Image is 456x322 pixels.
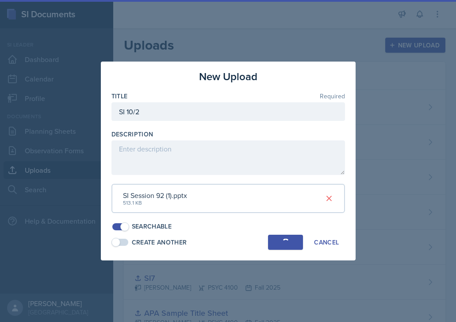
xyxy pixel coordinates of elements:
span: Required [320,93,345,99]
button: Cancel [308,235,345,250]
div: Searchable [132,222,172,231]
div: 513.1 KB [123,199,187,207]
h3: New Upload [199,69,257,85]
label: Title [111,92,128,101]
div: Cancel [314,239,339,246]
div: SI Session 92 (1).pptx [123,190,187,201]
label: Description [111,130,153,139]
div: Create Another [132,238,187,247]
input: Enter title [111,102,345,121]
